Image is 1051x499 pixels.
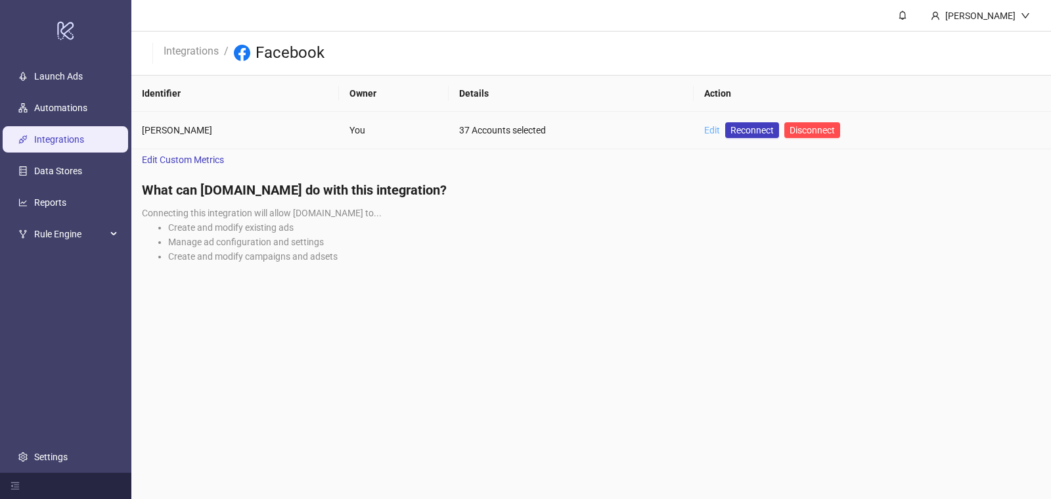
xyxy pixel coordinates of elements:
[161,43,221,57] a: Integrations
[784,122,840,138] button: Disconnect
[11,481,20,490] span: menu-fold
[931,11,940,20] span: user
[168,249,1040,264] li: Create and modify campaigns and adsets
[131,149,235,170] a: Edit Custom Metrics
[142,153,224,167] span: Edit Custom Metrics
[168,235,1040,249] li: Manage ad configuration and settings
[142,208,382,218] span: Connecting this integration will allow [DOMAIN_NAME] to...
[725,122,779,138] a: Reconnect
[256,43,324,64] h3: Facebook
[168,220,1040,235] li: Create and modify existing ads
[34,72,83,82] a: Launch Ads
[34,135,84,145] a: Integrations
[34,103,87,114] a: Automations
[694,76,1051,112] th: Action
[704,125,720,135] a: Edit
[131,76,339,112] th: Identifier
[34,452,68,462] a: Settings
[34,198,66,208] a: Reports
[18,230,28,239] span: fork
[940,9,1021,23] div: [PERSON_NAME]
[142,123,328,137] div: [PERSON_NAME]
[898,11,907,20] span: bell
[449,76,694,112] th: Details
[730,123,774,137] span: Reconnect
[142,181,1040,199] h4: What can [DOMAIN_NAME] do with this integration?
[339,76,448,112] th: Owner
[790,125,835,135] span: Disconnect
[349,123,437,137] div: You
[34,222,106,248] span: Rule Engine
[34,166,82,177] a: Data Stores
[459,123,683,137] div: 37 Accounts selected
[1021,11,1030,20] span: down
[224,43,229,64] li: /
